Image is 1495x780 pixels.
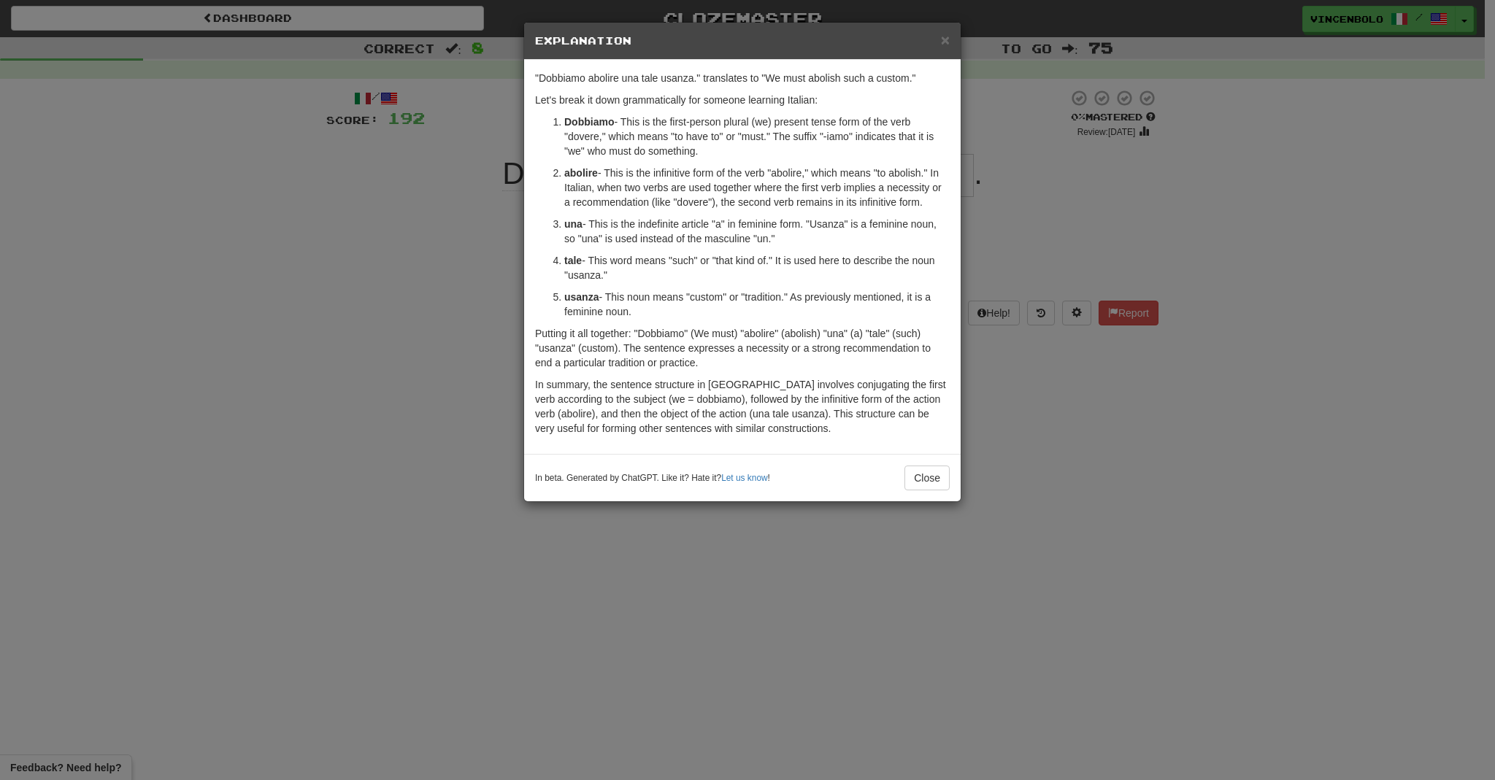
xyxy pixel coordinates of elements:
[564,115,950,158] p: - This is the first-person plural (we) present tense form of the verb "dovere," which means "to h...
[535,377,950,436] p: In summary, the sentence structure in [GEOGRAPHIC_DATA] involves conjugating the first verb accor...
[535,326,950,370] p: Putting it all together: "Dobbiamo" (We must) "abolire" (abolish) "una" (a) "tale" (such) "usanza...
[564,253,950,282] p: - This word means "such" or "that kind of." It is used here to describe the noun "usanza."
[904,466,950,490] button: Close
[564,167,598,179] strong: abolire
[941,31,950,48] span: ×
[564,217,950,246] p: - This is the indefinite article "a" in feminine form. "Usanza" is a feminine noun, so "una" is u...
[564,255,582,266] strong: tale
[564,290,950,319] p: - This noun means "custom" or "tradition." As previously mentioned, it is a feminine noun.
[535,93,950,107] p: Let's break it down grammatically for someone learning Italian:
[535,71,950,85] p: "Dobbiamo abolire una tale usanza." translates to "We must abolish such a custom."
[564,291,599,303] strong: usanza
[564,116,614,128] strong: Dobbiamo
[721,473,767,483] a: Let us know
[535,34,950,48] h5: Explanation
[564,166,950,209] p: - This is the infinitive form of the verb "abolire," which means "to abolish." In Italian, when t...
[564,218,583,230] strong: una
[941,32,950,47] button: Close
[535,472,770,484] small: In beta. Generated by ChatGPT. Like it? Hate it? !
